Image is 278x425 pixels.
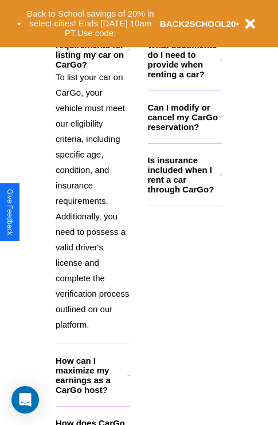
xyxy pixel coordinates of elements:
h3: How can I maximize my earnings as a CarGo host? [56,356,127,395]
p: To list your car on CarGo, your vehicle must meet our eligibility criteria, including specific ag... [56,69,131,332]
h3: What documents do I need to provide when renting a car? [148,40,220,79]
h3: Is insurance included when I rent a car through CarGo? [148,155,220,194]
button: Back to School savings of 20% in select cities! Ends [DATE] 10am PT.Use code: [21,6,160,41]
div: Open Intercom Messenger [11,386,39,414]
div: Give Feedback [6,189,14,235]
b: BACK2SCHOOL20 [160,19,236,29]
h3: What are the requirements for listing my car on CarGo? [56,30,127,69]
h3: Can I modify or cancel my CarGo reservation? [148,103,219,132]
